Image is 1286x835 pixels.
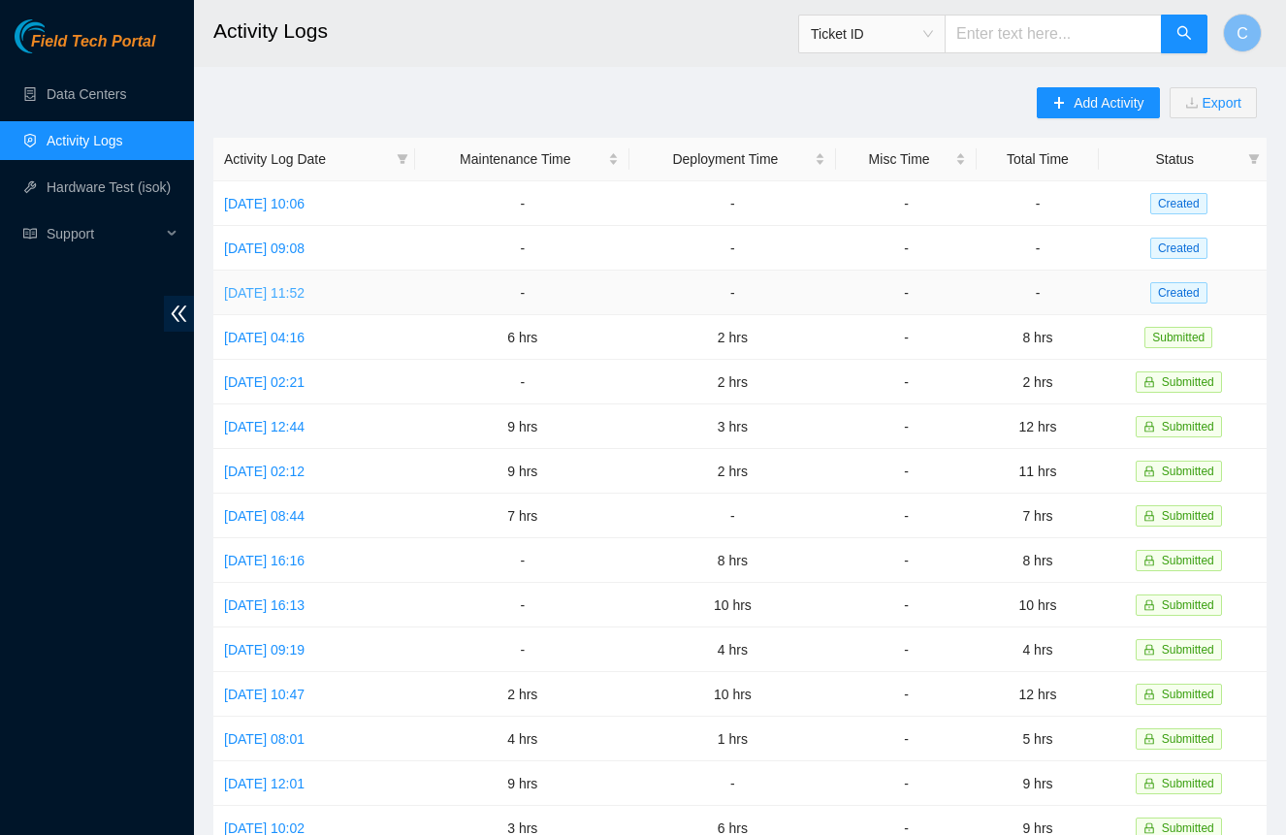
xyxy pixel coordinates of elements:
[1143,599,1155,611] span: lock
[1162,420,1214,434] span: Submitted
[1143,822,1155,834] span: lock
[629,717,836,761] td: 1 hrs
[629,583,836,627] td: 10 hrs
[415,449,629,494] td: 9 hrs
[977,271,1098,315] td: -
[977,672,1098,717] td: 12 hrs
[836,181,978,226] td: -
[977,717,1098,761] td: 5 hrs
[1162,643,1214,657] span: Submitted
[224,776,305,791] a: [DATE] 12:01
[836,627,978,672] td: -
[1248,153,1260,165] span: filter
[224,148,389,170] span: Activity Log Date
[224,330,305,345] a: [DATE] 04:16
[1143,466,1155,477] span: lock
[415,583,629,627] td: -
[629,672,836,717] td: 10 hrs
[1161,15,1207,53] button: search
[1162,375,1214,389] span: Submitted
[31,33,155,51] span: Field Tech Portal
[1162,777,1214,790] span: Submitted
[836,404,978,449] td: -
[1176,25,1192,44] span: search
[1143,689,1155,700] span: lock
[629,538,836,583] td: 8 hrs
[47,179,171,195] a: Hardware Test (isok)
[1150,238,1207,259] span: Created
[15,35,155,60] a: Akamai TechnologiesField Tech Portal
[1162,554,1214,567] span: Submitted
[415,181,629,226] td: -
[47,86,126,102] a: Data Centers
[977,627,1098,672] td: 4 hrs
[1150,282,1207,304] span: Created
[1074,92,1143,113] span: Add Activity
[224,597,305,613] a: [DATE] 16:13
[415,538,629,583] td: -
[836,538,978,583] td: -
[224,196,305,211] a: [DATE] 10:06
[836,449,978,494] td: -
[415,271,629,315] td: -
[836,583,978,627] td: -
[1162,732,1214,746] span: Submitted
[836,761,978,806] td: -
[1223,14,1262,52] button: C
[1162,821,1214,835] span: Submitted
[811,19,933,48] span: Ticket ID
[1109,148,1240,170] span: Status
[977,138,1098,181] th: Total Time
[224,553,305,568] a: [DATE] 16:16
[224,687,305,702] a: [DATE] 10:47
[224,464,305,479] a: [DATE] 02:12
[1143,510,1155,522] span: lock
[224,374,305,390] a: [DATE] 02:21
[415,672,629,717] td: 2 hrs
[1143,644,1155,656] span: lock
[1143,421,1155,433] span: lock
[836,360,978,404] td: -
[629,449,836,494] td: 2 hrs
[629,494,836,538] td: -
[1143,555,1155,566] span: lock
[1244,145,1264,174] span: filter
[415,404,629,449] td: 9 hrs
[977,181,1098,226] td: -
[1237,21,1248,46] span: C
[415,360,629,404] td: -
[224,419,305,434] a: [DATE] 12:44
[629,627,836,672] td: 4 hrs
[1144,327,1212,348] span: Submitted
[629,360,836,404] td: 2 hrs
[629,761,836,806] td: -
[629,181,836,226] td: -
[415,315,629,360] td: 6 hrs
[1162,465,1214,478] span: Submitted
[415,717,629,761] td: 4 hrs
[47,214,161,253] span: Support
[629,271,836,315] td: -
[164,296,194,332] span: double-left
[415,761,629,806] td: 9 hrs
[1037,87,1159,118] button: plusAdd Activity
[1143,376,1155,388] span: lock
[415,494,629,538] td: 7 hrs
[977,360,1098,404] td: 2 hrs
[629,315,836,360] td: 2 hrs
[15,19,98,53] img: Akamai Technologies
[1162,598,1214,612] span: Submitted
[415,627,629,672] td: -
[977,404,1098,449] td: 12 hrs
[393,145,412,174] span: filter
[836,315,978,360] td: -
[415,226,629,271] td: -
[836,672,978,717] td: -
[977,226,1098,271] td: -
[397,153,408,165] span: filter
[1052,96,1066,112] span: plus
[1150,193,1207,214] span: Created
[1162,688,1214,701] span: Submitted
[1143,733,1155,745] span: lock
[977,761,1098,806] td: 9 hrs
